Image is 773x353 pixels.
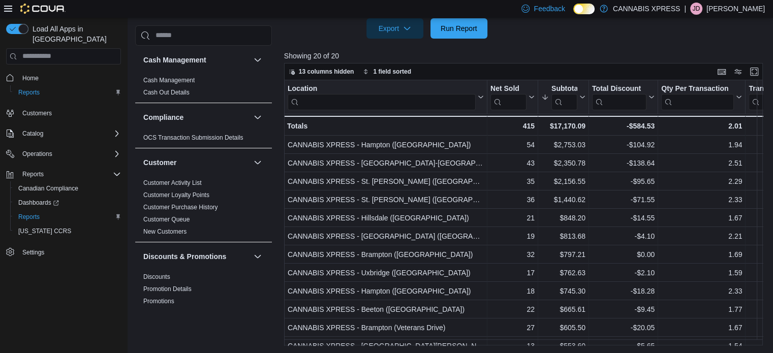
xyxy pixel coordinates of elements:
div: 1.59 [661,267,742,279]
div: -$4.10 [592,230,655,242]
button: Customers [2,106,125,120]
button: Reports [10,210,125,224]
span: Run Report [441,23,477,34]
button: Compliance [252,111,264,123]
h3: Cash Management [143,55,206,65]
div: 2.01 [661,120,742,132]
span: Promotions [143,297,174,305]
a: [US_STATE] CCRS [14,225,75,237]
div: 36 [490,194,535,206]
span: Home [22,74,39,82]
div: $762.63 [541,267,585,279]
a: Canadian Compliance [14,182,82,195]
span: Customer Activity List [143,179,202,187]
div: Net Sold [490,84,527,110]
button: Catalog [2,126,125,141]
button: [US_STATE] CCRS [10,224,125,238]
div: -$104.92 [592,139,655,151]
div: 22 [490,303,535,315]
div: Qty Per Transaction [661,84,734,110]
div: $848.20 [541,212,585,224]
span: Catalog [18,127,121,140]
span: 1 field sorted [373,68,411,76]
a: New Customers [143,228,187,235]
span: Reports [18,168,121,180]
button: Discounts & Promotions [252,250,264,263]
span: Washington CCRS [14,225,121,237]
a: Cash Management [143,77,195,84]
div: Compliance [135,132,272,148]
button: Cash Management [143,55,250,65]
div: CANNABIS XPRESS - [GEOGRAPHIC_DATA]-[GEOGRAPHIC_DATA] ([GEOGRAPHIC_DATA]) [288,157,484,169]
a: Reports [14,86,44,99]
div: 43 [490,157,535,169]
div: Jordan Desilva [690,3,702,15]
button: Export [366,18,423,39]
a: Promotions [143,298,174,305]
div: -$71.55 [592,194,655,206]
span: Dashboards [18,199,59,207]
p: CANNABIS XPRESS [613,3,680,15]
a: Customer Purchase History [143,204,218,211]
span: Dashboards [14,197,121,209]
div: 1.67 [661,322,742,334]
button: Reports [18,168,48,180]
span: Reports [18,88,40,97]
p: | [684,3,686,15]
button: Customer [252,156,264,169]
button: Catalog [18,127,47,140]
div: $1,440.62 [541,194,585,206]
div: Location [288,84,476,93]
span: Home [18,72,121,84]
div: 21 [490,212,535,224]
div: 32 [490,248,535,261]
div: CANNABIS XPRESS - [GEOGRAPHIC_DATA] ([GEOGRAPHIC_DATA]) [288,230,484,242]
span: Customer Loyalty Points [143,191,209,199]
span: Cash Management [143,76,195,84]
span: JD [693,3,700,15]
span: Cash Out Details [143,88,190,97]
span: Feedback [534,4,565,14]
button: Reports [2,167,125,181]
a: Customers [18,107,56,119]
div: 13 [490,340,535,352]
span: OCS Transaction Submission Details [143,134,243,142]
a: Home [18,72,43,84]
button: Location [288,84,484,110]
button: Subtotal [541,84,585,110]
span: Customers [22,109,52,117]
span: [US_STATE] CCRS [18,227,71,235]
div: $0.00 [592,248,655,261]
div: 54 [490,139,535,151]
button: Customer [143,157,250,168]
a: Reports [14,211,44,223]
div: CANNABIS XPRESS - St. [PERSON_NAME] ([GEOGRAPHIC_DATA]) [288,175,484,187]
div: 2.33 [661,285,742,297]
button: Canadian Compliance [10,181,125,196]
span: Load All Apps in [GEOGRAPHIC_DATA] [28,24,121,44]
div: Cash Management [135,74,272,103]
span: Reports [14,86,121,99]
span: Dark Mode [573,14,574,15]
a: Cash Out Details [143,89,190,96]
button: Qty Per Transaction [661,84,742,110]
span: Discounts [143,273,170,281]
div: -$2.10 [592,267,655,279]
p: Showing 20 of 20 [284,51,768,61]
div: Net Sold [490,84,527,93]
div: 19 [490,230,535,242]
input: Dark Mode [573,4,595,14]
div: -$14.55 [592,212,655,224]
div: Location [288,84,476,110]
div: Totals [287,120,484,132]
div: Total Discount [592,84,646,110]
button: Operations [18,148,56,160]
div: 415 [490,120,535,132]
div: $813.68 [541,230,585,242]
span: New Customers [143,228,187,236]
div: 1.54 [661,340,742,352]
button: Home [2,71,125,85]
div: CANNABIS XPRESS - St. [PERSON_NAME] ([GEOGRAPHIC_DATA]) [288,194,484,206]
div: $553.60 [541,340,585,352]
div: -$9.45 [592,303,655,315]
